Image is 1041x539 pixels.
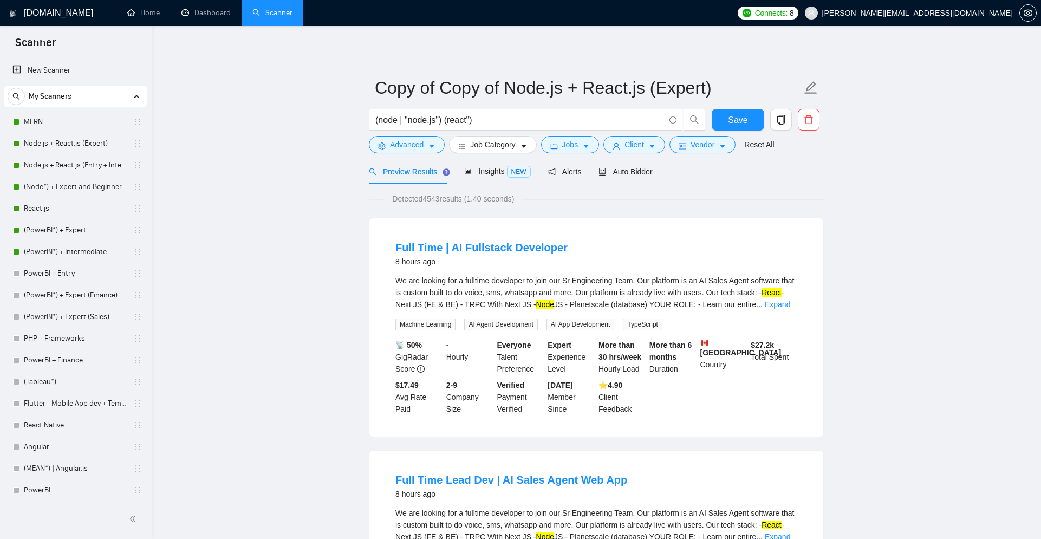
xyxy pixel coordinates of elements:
[133,399,142,408] span: holder
[4,60,147,81] li: New Scanner
[395,474,627,486] a: Full Time Lead Dev | AI Sales Agent Web App
[684,115,705,125] span: search
[133,204,142,213] span: holder
[133,118,142,126] span: holder
[744,139,774,151] a: Reset All
[804,81,818,95] span: edit
[464,319,537,330] span: AI Agent Development
[24,198,127,219] a: React.js
[495,379,546,415] div: Payment Verified
[133,464,142,473] span: holder
[464,167,530,176] span: Insights
[395,381,419,389] b: $17.49
[24,479,127,501] a: PowerBI
[649,341,692,361] b: More than 6 months
[679,142,686,150] span: idcard
[393,379,444,415] div: Avg Rate Paid
[133,183,142,191] span: holder
[808,9,815,17] span: user
[497,341,531,349] b: Everyone
[24,371,127,393] a: (Tableau*)
[698,339,749,375] div: Country
[8,88,25,105] button: search
[550,142,558,150] span: folder
[545,379,596,415] div: Member Since
[756,300,763,309] span: ...
[598,168,606,176] span: robot
[441,167,451,177] div: Tooltip anchor
[393,339,444,375] div: GigRadar Score
[548,381,572,389] b: [DATE]
[495,339,546,375] div: Talent Preference
[770,109,792,131] button: copy
[129,514,140,524] span: double-left
[520,142,528,150] span: caret-down
[623,319,662,330] span: TypeScript
[719,142,726,150] span: caret-down
[507,166,531,178] span: NEW
[464,167,472,175] span: area-chart
[133,269,142,278] span: holder
[458,142,466,150] span: bars
[751,341,774,349] b: $ 27.2k
[6,35,64,57] span: Scanner
[395,255,568,268] div: 8 hours ago
[24,393,127,414] a: Flutter - Mobile App dev + Template
[762,288,782,297] mark: React
[598,341,641,361] b: More than 30 hrs/week
[669,136,736,153] button: idcardVendorcaret-down
[24,111,127,133] a: MERN
[728,113,747,127] span: Save
[684,109,705,131] button: search
[798,115,819,125] span: delete
[133,313,142,321] span: holder
[548,168,556,176] span: notification
[385,193,522,205] span: Detected 4543 results (1.40 seconds)
[395,242,568,254] a: Full Time | AI Fullstack Developer
[133,486,142,495] span: holder
[133,248,142,256] span: holder
[613,142,620,150] span: user
[762,521,782,529] mark: React
[712,109,764,131] button: Save
[24,241,127,263] a: (PowerBI*) + Intermediate
[133,334,142,343] span: holder
[545,339,596,375] div: Experience Level
[598,167,652,176] span: Auto Bidder
[133,161,142,170] span: holder
[749,339,799,375] div: Total Spent
[624,139,644,151] span: Client
[24,349,127,371] a: PowerBI + Finance
[369,168,376,176] span: search
[133,139,142,148] span: holder
[790,7,794,19] span: 8
[548,341,571,349] b: Expert
[596,339,647,375] div: Hourly Load
[444,379,495,415] div: Company Size
[497,381,525,389] b: Verified
[446,341,449,349] b: -
[24,306,127,328] a: (PowerBI*) + Expert (Sales)
[1019,9,1037,17] a: setting
[133,443,142,451] span: holder
[369,167,447,176] span: Preview Results
[24,414,127,436] a: React Native
[648,142,656,150] span: caret-down
[369,136,445,153] button: settingAdvancedcaret-down
[252,8,292,17] a: searchScanner
[700,339,782,357] b: [GEOGRAPHIC_DATA]
[375,113,665,127] input: Search Freelance Jobs...
[133,378,142,386] span: holder
[562,139,578,151] span: Jobs
[395,275,797,310] div: We are looking for a fulltime developer to join our Sr Engineering Team. Our platform is an AI Sa...
[24,133,127,154] a: Node.js + React.js (Expert)
[24,176,127,198] a: (Node*) + Expert and Beginner.
[765,300,790,309] a: Expand
[8,93,24,100] span: search
[598,381,622,389] b: ⭐️ 4.90
[133,356,142,365] span: holder
[24,328,127,349] a: PHP + Frameworks
[395,488,627,501] div: 8 hours ago
[771,115,791,125] span: copy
